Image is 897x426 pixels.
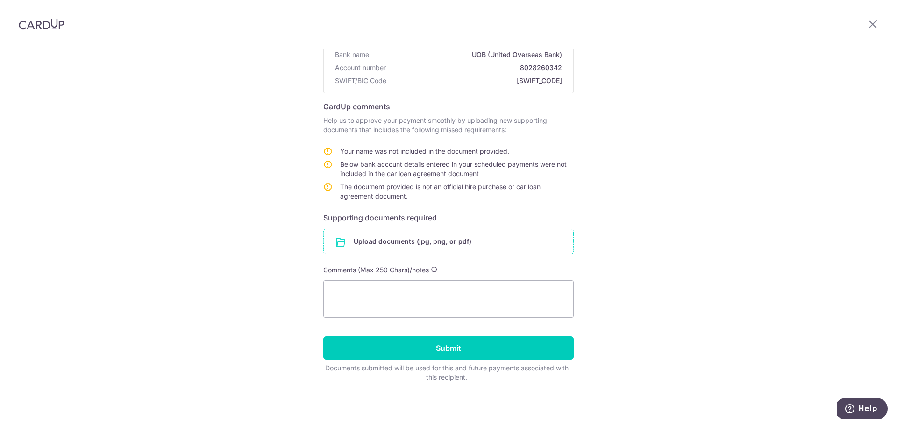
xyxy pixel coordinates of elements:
h6: Supporting documents required [323,212,574,223]
div: Documents submitted will be used for this and future payments associated with this recipient. [323,363,570,382]
span: The document provided is not an official hire purchase or car loan agreement document. [340,183,541,200]
span: [SWIFT_CODE] [390,76,562,85]
span: 8028260342 [390,63,562,72]
span: Bank name [335,50,369,59]
img: CardUp [19,19,64,30]
h6: CardUp comments [323,101,574,112]
p: Help us to approve your payment smoothly by uploading new supporting documents that includes the ... [323,116,574,135]
iframe: Opens a widget where you can find more information [837,398,888,421]
div: Upload documents (jpg, png, or pdf) [323,229,574,254]
span: Your name was not included in the document provided. [340,147,509,155]
span: Account number [335,63,386,72]
span: UOB (United Overseas Bank) [373,50,562,59]
span: Below bank account details entered in your scheduled payments were not included in the car loan a... [340,160,567,177]
input: Submit [323,336,574,360]
span: SWIFT/BIC Code [335,76,386,85]
span: Comments (Max 250 Chars)/notes [323,266,429,274]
